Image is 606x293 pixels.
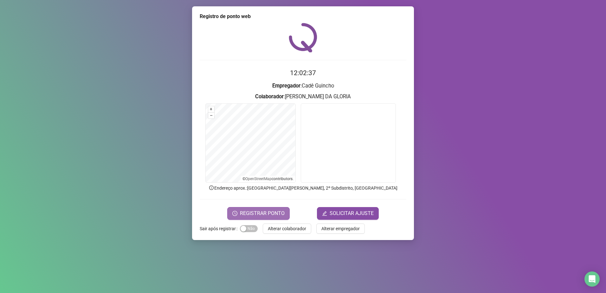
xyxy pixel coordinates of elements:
[242,177,293,181] li: © contributors.
[317,207,379,220] button: editSOLICITAR AJUSTE
[200,185,406,192] p: Endereço aprox. : [GEOGRAPHIC_DATA][PERSON_NAME], 2º Subdistrito, [GEOGRAPHIC_DATA]
[272,83,300,89] strong: Empregador
[200,93,406,101] h3: : [PERSON_NAME] DA GLORIA
[240,210,285,217] span: REGISTRAR PONTO
[200,82,406,90] h3: : Cadê Guincho
[263,224,311,234] button: Alterar colaborador
[200,224,240,234] label: Sair após registrar
[208,113,214,119] button: –
[322,211,327,216] span: edit
[245,177,272,181] a: OpenStreetMap
[209,185,214,191] span: info-circle
[232,211,237,216] span: clock-circle
[200,13,406,20] div: Registro de ponto web
[268,225,306,232] span: Alterar colaborador
[290,69,316,77] time: 12:02:37
[316,224,365,234] button: Alterar empregador
[255,94,284,100] strong: Colaborador
[227,207,290,220] button: REGISTRAR PONTO
[289,23,317,52] img: QRPoint
[208,106,214,112] button: +
[330,210,374,217] span: SOLICITAR AJUSTE
[321,225,360,232] span: Alterar empregador
[584,271,600,287] div: Open Intercom Messenger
